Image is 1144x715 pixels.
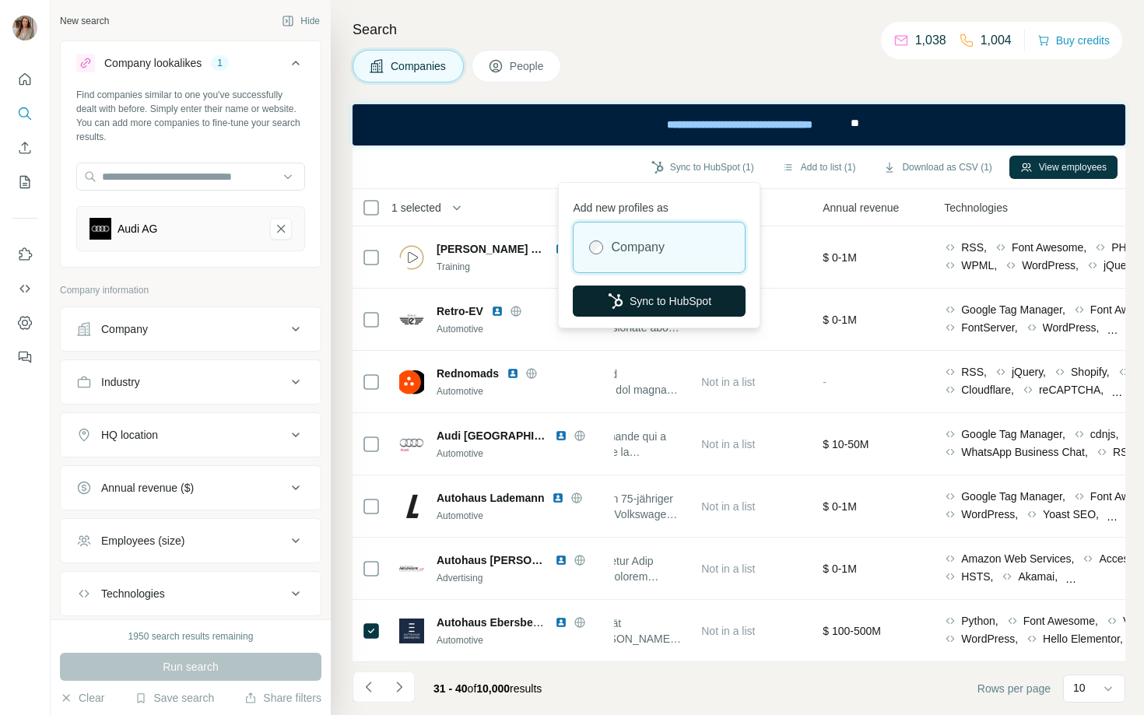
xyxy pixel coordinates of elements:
[961,302,1065,317] span: Google Tag Manager,
[437,241,547,257] span: [PERSON_NAME] consulting
[823,438,869,450] span: $ 10-50M
[701,376,755,388] span: Not in a list
[1022,258,1079,273] span: WordPress,
[961,364,987,380] span: RSS,
[60,283,321,297] p: Company information
[640,156,765,179] button: Sync to HubSpot (1)
[823,376,826,388] span: -
[61,522,321,559] button: Employees (size)
[573,194,746,216] p: Add new profiles as
[12,65,37,93] button: Quick start
[1009,156,1118,179] button: View employees
[961,569,993,584] span: HSTS,
[961,489,1065,504] span: Google Tag Manager,
[507,367,519,380] img: LinkedIn logo
[391,200,441,216] span: 1 selected
[1073,680,1086,696] p: 10
[437,260,605,274] div: Training
[1012,240,1086,255] span: Font Awesome,
[1113,444,1139,460] span: RSS,
[961,444,1088,460] span: WhatsApp Business Chat,
[104,55,202,71] div: Company lookalikes
[437,509,605,523] div: Automotive
[961,613,998,629] span: Python,
[61,363,321,401] button: Industry
[701,500,755,513] span: Not in a list
[961,506,1018,522] span: WordPress,
[12,100,37,128] button: Search
[701,625,755,637] span: Not in a list
[437,633,605,647] div: Automotive
[1043,320,1100,335] span: WordPress,
[944,200,1008,216] span: Technologies
[353,104,1125,145] iframe: Banner
[552,492,564,504] img: LinkedIn logo
[101,427,158,443] div: HQ location
[872,156,1002,179] button: Download as CSV (1)
[60,690,104,706] button: Clear
[101,586,165,601] div: Technologies
[12,16,37,40] img: Avatar
[823,314,857,326] span: $ 0-1M
[437,490,544,506] span: Autohaus Lademann
[1099,551,1143,566] span: Accesso,
[915,31,946,50] p: 1,038
[437,303,483,319] span: Retro-EV
[1111,240,1135,255] span: PHP,
[961,320,1017,335] span: FontServer,
[437,322,605,336] div: Automotive
[271,9,331,33] button: Hide
[1071,364,1110,380] span: Shopify,
[101,374,140,390] div: Industry
[353,19,1125,40] h4: Search
[437,552,547,568] span: Autohaus [PERSON_NAME] KG
[12,168,37,196] button: My lists
[961,258,997,273] span: WPML,
[476,682,510,695] span: 10,000
[353,671,384,703] button: Navigate to previous page
[118,221,157,237] div: Audi AG
[771,156,867,179] button: Add to list (1)
[244,690,321,706] button: Share filters
[437,571,605,585] div: Advertising
[1037,30,1110,51] button: Buy credits
[270,218,292,240] button: Audi AG-remove-button
[1104,258,1138,273] span: jQuery,
[1023,613,1098,629] span: Font Awesome,
[961,240,987,255] span: RSS,
[399,307,424,332] img: Logo of Retro-EV
[61,469,321,506] button: Annual revenue ($)
[701,563,755,575] span: Not in a list
[61,575,321,612] button: Technologies
[433,682,542,695] span: results
[101,321,148,337] div: Company
[823,251,857,264] span: $ 0-1M
[555,554,567,566] img: LinkedIn logo
[961,631,1018,647] span: WordPress,
[961,551,1074,566] span: Amazon Web Services,
[981,31,1012,50] p: 1,004
[61,310,321,348] button: Company
[555,243,567,255] img: LinkedIn logo
[823,563,857,575] span: $ 0-1M
[491,305,504,317] img: LinkedIn logo
[1018,569,1058,584] span: Akamai,
[101,533,184,549] div: Employees (size)
[399,370,424,394] img: Logo of Rednomads
[961,382,1014,398] span: Cloudflare,
[437,366,499,381] span: Rednomads
[12,343,37,371] button: Feedback
[433,682,468,695] span: 31 - 40
[61,44,321,88] button: Company lookalikes1
[1043,506,1099,522] span: Yoast SEO,
[437,384,605,398] div: Automotive
[12,134,37,162] button: Enrich CSV
[573,286,746,317] button: Sync to HubSpot
[555,429,567,442] img: LinkedIn logo
[437,428,547,443] span: Audi [GEOGRAPHIC_DATA]
[611,238,664,257] label: Company
[12,275,37,303] button: Use Surfe API
[823,500,857,513] span: $ 0-1M
[1012,364,1046,380] span: jQuery,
